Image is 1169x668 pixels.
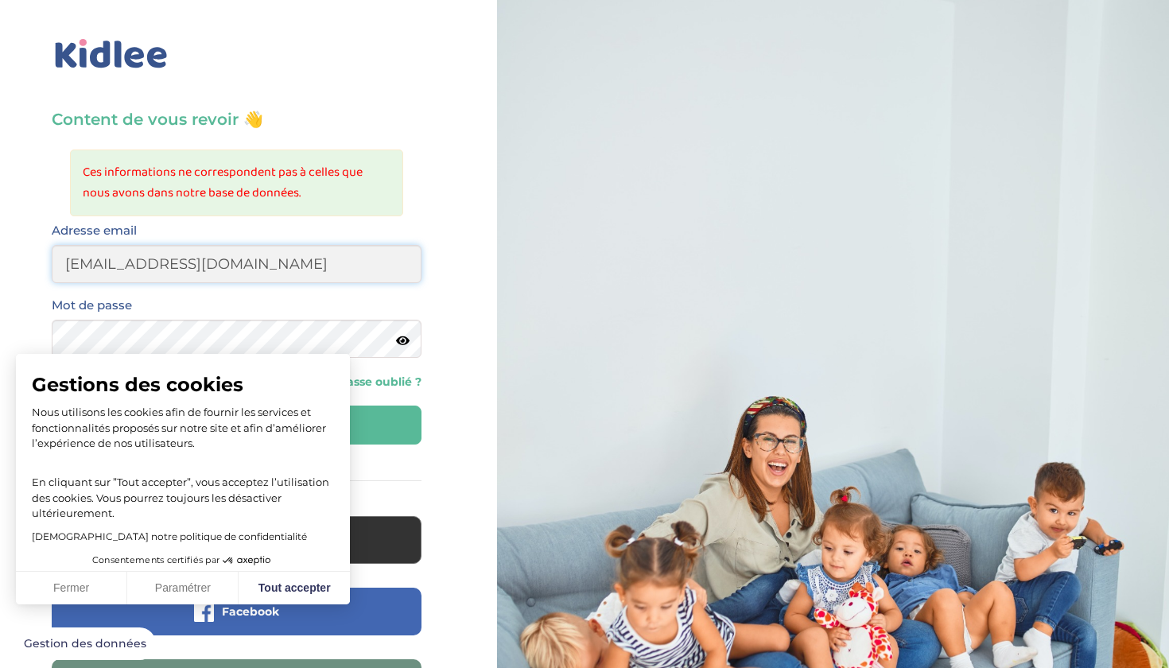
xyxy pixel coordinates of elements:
[222,604,279,619] span: Facebook
[14,627,156,661] button: Fermer le widget sans consentement
[52,588,421,635] button: Facebook
[52,615,421,630] a: Facebook
[223,537,270,584] svg: Axeptio
[24,637,146,651] span: Gestion des données
[32,405,334,452] p: Nous utilisons les cookies afin de fournir les services et fonctionnalités proposés sur notre sit...
[16,572,127,605] button: Fermer
[84,550,282,571] button: Consentements certifiés par
[52,108,421,130] h3: Content de vous revoir 👋
[52,220,137,241] label: Adresse email
[194,602,214,622] img: facebook.png
[239,572,350,605] button: Tout accepter
[52,36,171,72] img: logo_kidlee_bleu
[52,295,132,316] label: Mot de passe
[52,245,421,283] input: Email
[32,530,307,542] a: [DEMOGRAPHIC_DATA] notre politique de confidentialité
[92,556,219,565] span: Consentements certifiés par
[127,572,239,605] button: Paramétrer
[32,373,334,397] span: Gestions des cookies
[83,162,390,204] li: Ces informations ne correspondent pas à celles que nous avons dans notre base de données.
[32,460,334,522] p: En cliquant sur ”Tout accepter”, vous acceptez l’utilisation des cookies. Vous pourrez toujours l...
